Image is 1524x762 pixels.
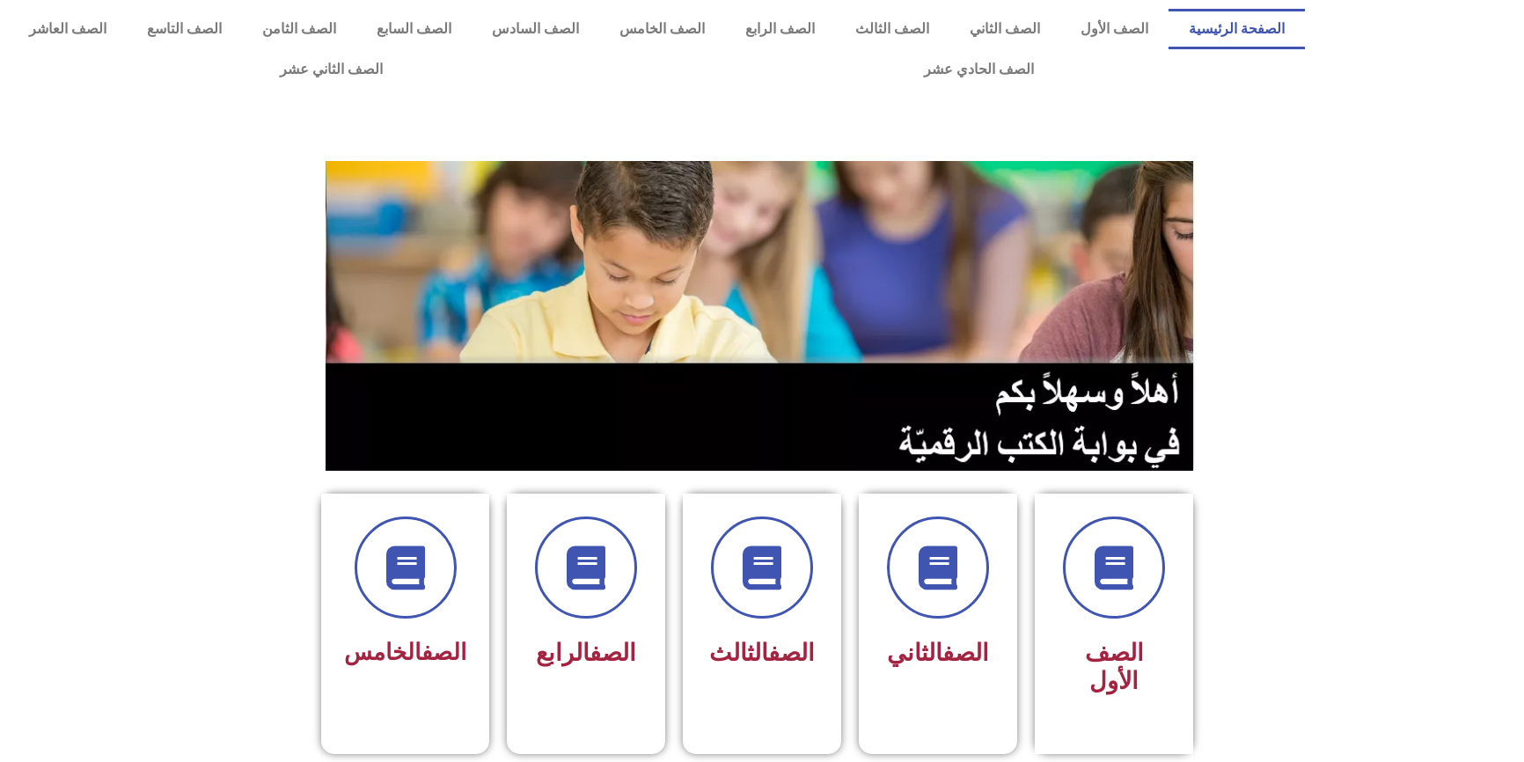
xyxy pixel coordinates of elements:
[949,9,1060,49] a: الصف الثاني
[768,639,815,667] a: الصف
[242,9,356,49] a: الصف الثامن
[599,9,725,49] a: الصف الخامس
[344,639,466,665] span: الخامس
[590,639,636,667] a: الصف
[536,639,636,667] span: الرابع
[472,9,599,49] a: الصف السادس
[725,9,835,49] a: الصف الرابع
[1169,9,1305,49] a: الصفحة الرئيسية
[1060,9,1169,49] a: الصف الأول
[709,639,815,667] span: الثالث
[887,639,989,667] span: الثاني
[9,49,654,90] a: الصف الثاني عشر
[127,9,242,49] a: الصف التاسع
[942,639,989,667] a: الصف
[1085,639,1144,695] span: الصف الأول
[356,9,472,49] a: الصف السابع
[9,9,127,49] a: الصف العاشر
[835,9,949,49] a: الصف الثالث
[654,49,1306,90] a: الصف الحادي عشر
[421,639,466,665] a: الصف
